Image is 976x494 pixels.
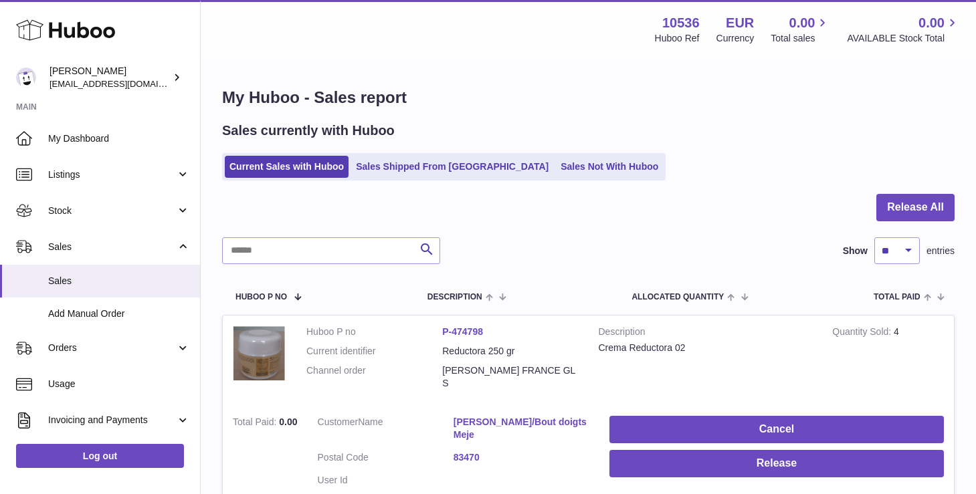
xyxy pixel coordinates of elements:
dt: User Id [318,474,454,487]
span: Add Manual Order [48,307,190,320]
strong: EUR [726,14,754,32]
div: Currency [716,32,755,45]
dd: [PERSON_NAME] FRANCE GLS [442,364,578,390]
span: Orders [48,342,176,354]
img: 1659003361.png [233,326,286,380]
button: Cancel [609,416,944,443]
img: riberoyepescamila@hotmail.com [16,68,36,88]
span: ALLOCATED Quantity [631,293,724,301]
a: Sales Not With Huboo [556,156,663,178]
a: Current Sales with Huboo [225,156,349,178]
span: My Dashboard [48,132,190,145]
a: 0.00 Total sales [771,14,830,45]
span: Usage [48,378,190,390]
strong: 10536 [662,14,700,32]
span: Total sales [771,32,830,45]
td: 4 [822,316,954,406]
button: Release [609,450,944,477]
dt: Huboo P no [306,326,442,338]
span: Total paid [874,293,920,301]
a: [PERSON_NAME]/Bout doigts Meje [454,416,589,441]
dt: Postal Code [318,451,454,467]
div: [PERSON_NAME] [50,65,170,90]
div: Crema Reductora 02 [599,342,813,354]
h1: My Huboo - Sales report [222,87,955,108]
strong: Quantity Sold [832,326,894,340]
div: Huboo Ref [655,32,700,45]
dt: Name [318,416,454,445]
dt: Current identifier [306,345,442,358]
span: AVAILABLE Stock Total [847,32,960,45]
span: Invoicing and Payments [48,414,176,426]
span: entries [926,245,955,257]
label: Show [843,245,868,257]
span: Description [427,293,482,301]
a: 83470 [454,451,589,464]
span: [EMAIL_ADDRESS][DOMAIN_NAME] [50,78,197,89]
span: 0.00 [789,14,815,32]
span: 0.00 [279,416,297,427]
span: Sales [48,275,190,287]
span: 0.00 [918,14,945,32]
dd: Reductora 250 gr [442,345,578,358]
span: Listings [48,168,176,181]
span: Stock [48,205,176,217]
a: 0.00 AVAILABLE Stock Total [847,14,960,45]
span: Huboo P no [235,293,287,301]
h2: Sales currently with Huboo [222,122,395,140]
a: Sales Shipped From [GEOGRAPHIC_DATA] [351,156,553,178]
strong: Total Paid [233,416,279,430]
a: P-474798 [442,326,483,337]
dt: Channel order [306,364,442,390]
span: Sales [48,241,176,253]
strong: Description [599,326,813,342]
a: Log out [16,444,184,468]
span: Customer [318,416,359,427]
button: Release All [876,194,955,221]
